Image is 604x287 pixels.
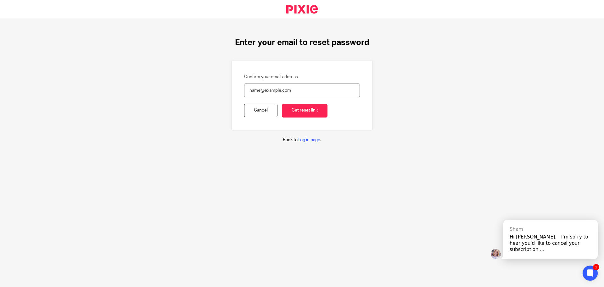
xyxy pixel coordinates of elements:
[298,138,320,142] a: Log in page
[282,104,327,118] input: Get reset link
[491,249,501,259] img: F1UrsVTexltsAZ4G4SKrkhzgDvE5jJpTdNj4TsgpCYClf3yFuOf8dN5FSSD325rTx73gOPpd2g9.png
[510,234,591,253] div: Hi [PERSON_NAME], ﻿ ﻿ ﻿I'm sorry to hear you'd like to cancel your subscription ...
[235,38,369,48] h1: Enter your email to reset password
[510,226,591,232] div: Sham
[283,137,321,143] p: Back to .
[244,104,277,117] a: Cancel
[244,83,360,97] input: name@example.com
[244,74,298,80] label: Confirm your email address
[593,264,599,270] div: 1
